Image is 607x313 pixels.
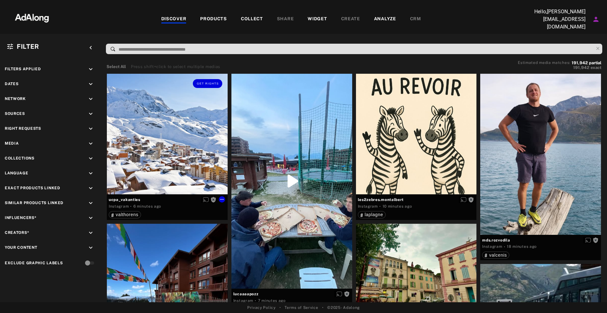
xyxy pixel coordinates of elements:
[87,66,94,73] i: keyboard_arrow_down
[87,170,94,177] i: keyboard_arrow_down
[575,283,607,313] iframe: Chat Widget
[5,186,60,190] span: Exact Products Linked
[200,16,227,23] div: PRODUCTS
[358,197,475,203] span: les2zebres.montalbert
[5,171,28,175] span: Language
[87,81,94,88] i: keyboard_arrow_down
[87,244,94,251] i: keyboard_arrow_down
[468,197,474,202] span: Rights not requested
[258,298,286,303] time: 2025-09-04T08:00:29.000Z
[107,64,126,70] button: Select All
[575,283,607,313] div: Widget de chat
[5,126,41,131] span: Right Requests
[5,201,64,205] span: Similar Products Linked
[87,44,94,51] i: keyboard_arrow_left
[572,60,588,65] span: 191,942
[518,65,601,71] button: 191,942exact
[365,212,383,217] span: laplagne
[322,305,324,310] span: •
[87,140,94,147] i: keyboard_arrow_down
[522,8,586,31] p: Hello, [PERSON_NAME][EMAIL_ADDRESS][DOMAIN_NAME]
[410,16,421,23] div: CRM
[87,185,94,192] i: keyboard_arrow_down
[504,244,506,249] span: ·
[109,203,129,209] div: Instagram
[201,196,211,203] button: Enable diffusion on this media
[87,229,94,236] i: keyboard_arrow_down
[583,237,593,243] button: Enable diffusion on this media
[308,16,327,23] div: WIDGET
[518,60,570,65] span: Estimated media matches:
[130,204,132,209] span: ·
[285,305,318,310] a: Terms of Service
[593,238,598,242] span: Rights not requested
[233,291,350,297] span: lucaaaapozz
[5,111,25,116] span: Sources
[87,110,94,117] i: keyboard_arrow_down
[5,97,26,101] span: Network
[5,82,19,86] span: Dates
[573,65,589,70] span: 191,942
[482,237,599,243] span: mds.rozvodila
[334,291,344,297] button: Enable diffusion on this media
[87,125,94,132] i: keyboard_arrow_down
[5,216,36,220] span: Influencers*
[5,156,34,160] span: Collections
[379,204,381,209] span: ·
[87,215,94,222] i: keyboard_arrow_down
[87,96,94,103] i: keyboard_arrow_down
[5,141,19,146] span: Media
[279,305,281,310] span: •
[327,305,360,310] span: © 2025 - Adalong
[5,230,29,235] span: Creators*
[5,245,37,250] span: Your Content
[5,67,41,71] span: Filters applied
[233,298,253,304] div: Instagram
[358,203,378,209] div: Instagram
[131,64,220,70] div: Press shift+click to select multiple medias
[116,212,138,217] span: valthorens
[507,244,537,249] time: 2025-09-04T07:49:27.000Z
[255,298,256,303] span: ·
[17,43,39,50] span: Filter
[87,200,94,207] i: keyboard_arrow_down
[591,14,601,25] button: Account settings
[485,253,507,257] div: valcenis
[87,155,94,162] i: keyboard_arrow_down
[133,204,161,209] time: 2025-09-04T08:02:02.000Z
[360,212,383,217] div: laplagne
[247,305,276,310] a: Privacy Policy
[111,212,138,217] div: valthorens
[374,16,396,23] div: ANALYZE
[109,197,226,203] span: ucpa_vakanties
[193,79,222,88] button: Get rights
[211,197,216,202] span: Rights not requested
[572,61,601,65] button: 191,942partial
[4,8,60,27] img: 63233d7d88ed69de3c212112c67096b6.png
[161,16,187,23] div: DISCOVER
[241,16,263,23] div: COLLECT
[383,204,412,209] time: 2025-09-04T07:57:18.000Z
[482,244,502,249] div: Instagram
[277,16,294,23] div: SHARE
[344,291,350,296] span: Rights not requested
[197,82,219,85] span: Get rights
[341,16,360,23] div: CREATE
[489,253,507,258] span: valcenis
[5,260,63,266] div: Exclude Graphic Labels
[459,196,468,203] button: Enable diffusion on this media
